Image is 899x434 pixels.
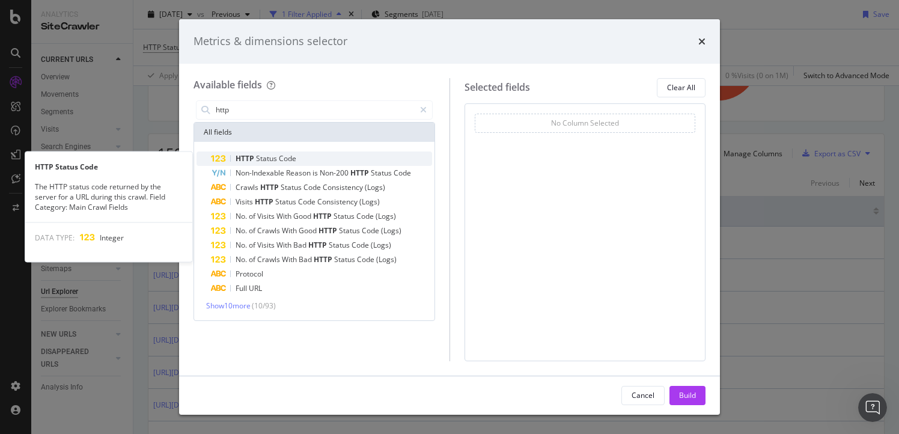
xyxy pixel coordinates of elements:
[25,162,192,172] div: HTTP Status Code
[120,323,180,371] button: Tickets
[24,126,216,147] p: How can we help?
[339,225,362,236] span: Status
[201,353,220,362] span: Help
[25,241,201,254] div: Ask a question
[465,81,530,94] div: Selected fields
[24,85,216,126] p: Hello [PERSON_NAME].
[252,301,276,311] span: ( 10 / 93 )
[133,202,166,215] div: • [DATE]
[359,197,380,207] span: (Logs)
[298,197,317,207] span: Code
[352,240,371,250] span: Code
[621,386,665,405] button: Cancel
[24,23,81,42] img: logo
[257,240,276,250] span: Visits
[151,19,175,43] img: Profile image for Gabriella
[279,153,296,164] span: Code
[293,240,308,250] span: Bad
[286,168,312,178] span: Reason
[206,301,251,311] span: Show 10 more
[236,211,249,221] span: No.
[376,254,397,264] span: (Logs)
[667,82,695,93] div: Clear All
[236,283,249,293] span: Full
[303,182,323,192] span: Code
[381,225,401,236] span: (Logs)
[236,168,286,178] span: Non-Indexable
[194,123,434,142] div: All fields
[257,211,276,221] span: Visits
[249,225,257,236] span: of
[329,240,352,250] span: Status
[334,254,357,264] span: Status
[299,225,318,236] span: Good
[657,78,705,97] button: Clear All
[53,191,127,200] span: Was that helpful?
[180,323,240,371] button: Help
[257,254,282,264] span: Crawls
[282,254,299,264] span: With
[25,182,192,212] div: The HTTP status code returned by the server for a URL during this crawl. Field Category: Main Cra...
[129,19,153,43] img: Profile image for Anne
[334,211,356,221] span: Status
[371,168,394,178] span: Status
[293,211,313,221] span: Good
[60,323,120,371] button: Messages
[376,211,396,221] span: (Logs)
[275,197,298,207] span: Status
[179,19,720,415] div: modal
[236,269,263,279] span: Protocol
[236,240,249,250] span: No.
[312,168,320,178] span: is
[70,353,111,362] span: Messages
[174,19,198,43] img: Profile image for Jack
[194,78,262,91] div: Available fields
[25,294,97,307] span: Search for help
[236,182,260,192] span: Crawls
[249,283,262,293] span: URL
[236,197,255,207] span: Visits
[308,240,329,250] span: HTTP
[17,288,223,312] button: Search for help
[249,254,257,264] span: of
[256,153,279,164] span: Status
[551,118,619,128] div: No Column Selected
[394,168,411,178] span: Code
[698,34,705,49] div: times
[194,34,347,49] div: Metrics & dimensions selector
[25,254,201,266] div: AI Agent and team can help
[13,180,228,224] div: Profile image for Customer SupportWas that helpful?Customer Support•[DATE]
[12,162,228,225] div: Recent messageProfile image for Customer SupportWas that helpful?Customer Support•[DATE]
[313,211,334,221] span: HTTP
[632,390,654,400] div: Cancel
[12,231,228,277] div: Ask a questionAI Agent and team can help
[215,101,415,119] input: Search by field name
[282,225,299,236] span: With
[53,202,130,215] div: Customer Support
[255,197,275,207] span: HTTP
[669,386,705,405] button: Build
[314,254,334,264] span: HTTP
[236,153,256,164] span: HTTP
[323,182,365,192] span: Consistency
[236,225,249,236] span: No.
[16,353,43,362] span: Home
[281,182,303,192] span: Status
[257,225,282,236] span: Crawls
[365,182,385,192] span: (Logs)
[236,254,249,264] span: No.
[249,211,257,221] span: of
[276,240,293,250] span: With
[356,211,376,221] span: Code
[679,390,696,400] div: Build
[858,393,887,422] iframe: Intercom live chat
[350,168,371,178] span: HTTP
[207,19,228,41] div: Close
[317,197,359,207] span: Consistency
[136,353,165,362] span: Tickets
[320,168,350,178] span: Non-200
[25,172,216,185] div: Recent message
[25,190,49,214] img: Profile image for Customer Support
[260,182,281,192] span: HTTP
[357,254,376,264] span: Code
